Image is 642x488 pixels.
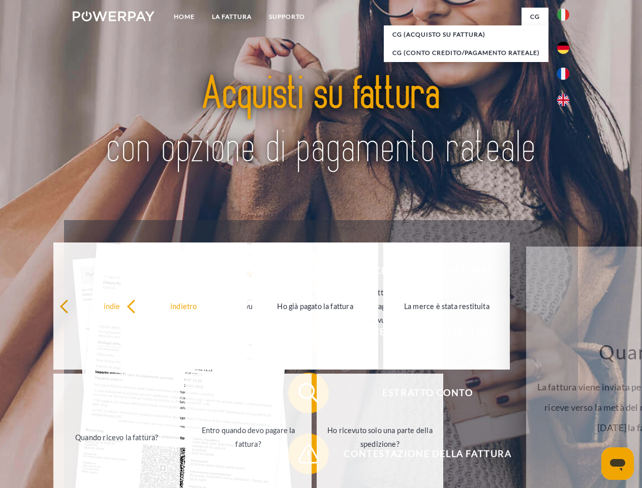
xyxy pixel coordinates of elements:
[203,8,260,26] a: LA FATTURA
[191,423,305,451] div: Entro quando devo pagare la fattura?
[97,49,545,195] img: title-powerpay_it.svg
[557,9,569,21] img: it
[165,8,203,26] a: Home
[127,299,241,313] div: indietro
[384,25,548,44] a: CG (Acquisto su fattura)
[323,423,437,451] div: Ho ricevuto solo una parte della spedizione?
[73,11,155,21] img: logo-powerpay-white.svg
[557,42,569,54] img: de
[557,94,569,106] img: en
[601,447,634,480] iframe: Pulsante per aprire la finestra di messaggistica
[389,299,504,313] div: La merce è stata restituita
[260,8,314,26] a: Supporto
[557,68,569,80] img: fr
[59,299,174,313] div: indietro
[384,44,548,62] a: CG (Conto Credito/Pagamento rateale)
[59,430,174,444] div: Quando ricevo la fattura?
[258,299,373,313] div: Ho già pagato la fattura
[522,8,548,26] a: CG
